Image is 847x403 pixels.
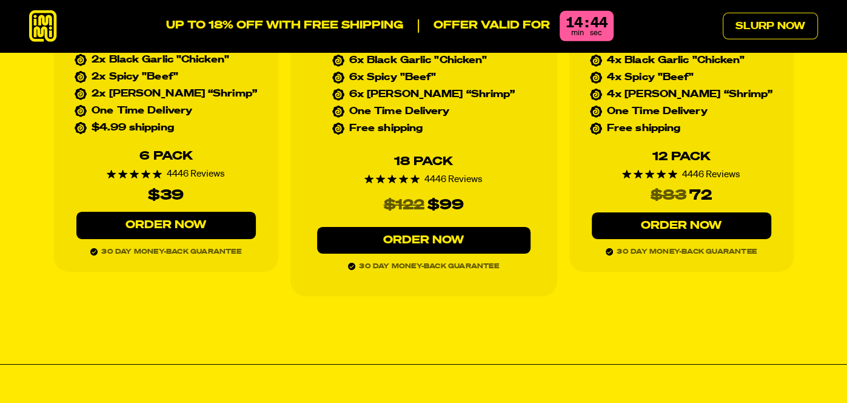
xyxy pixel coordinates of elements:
[585,16,588,30] div: :
[590,56,773,66] li: 4x Black Garlic "Chicken"
[590,73,773,83] li: 4x Spicy "Beef"
[590,90,773,100] li: 4x [PERSON_NAME] “Shrimp”
[591,16,608,30] div: 44
[139,150,193,162] div: 6 Pack
[622,170,740,180] div: 4446 Reviews
[651,184,686,207] s: $83
[6,347,128,397] iframe: Marketing Popup
[90,246,241,272] span: 30 day money-back guarantee
[317,227,531,254] a: Order Now
[332,90,515,100] li: 6x [PERSON_NAME] “Shrimp”
[107,169,225,179] div: 4446 Reviews
[394,155,453,168] div: 18 Pack
[590,124,773,134] li: Free shipping
[148,184,184,207] div: $39
[364,175,483,185] div: 4446 Reviews
[418,19,550,33] p: Offer valid for
[76,212,256,239] a: Order Now
[166,19,403,33] p: UP TO 18% OFF WITH FREE SHIPPING
[590,107,773,117] li: One Time Delivery
[332,107,515,117] li: One Time Delivery
[75,106,257,116] li: One Time Delivery
[571,29,584,37] span: min
[689,184,712,207] div: 72
[75,55,257,65] li: 2x Black Garlic "Chicken"
[723,13,818,39] a: Slurp Now
[606,246,756,272] span: 30 day money-back guarantee
[75,89,257,99] li: 2x [PERSON_NAME] “Shrimp”
[332,73,515,83] li: 6x Spicy "Beef"
[75,123,257,133] li: $4.99 shipping
[566,16,583,30] div: 14
[332,124,515,134] li: Free shipping
[652,151,711,163] div: 12 Pack
[348,261,498,296] span: 30 day money-back guarantee
[592,212,771,240] a: Order Now
[384,194,424,217] s: $122
[590,29,602,37] span: sec
[332,56,515,66] li: 6x Black Garlic "Chicken"
[75,72,257,82] li: 2x Spicy "Beef"
[427,194,464,217] div: $99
